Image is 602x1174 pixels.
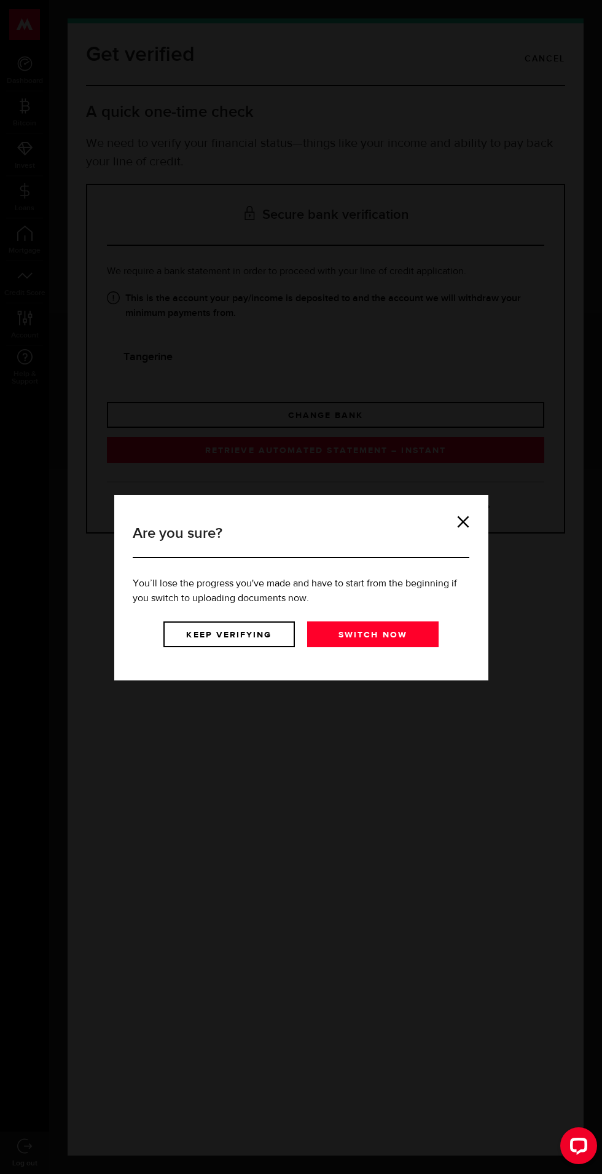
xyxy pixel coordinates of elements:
[307,621,439,647] a: Switch now
[133,522,469,558] h3: Are you sure?
[133,577,469,606] p: You’ll lose the progress you've made and have to start from the beginning if you switch to upload...
[163,621,295,647] a: Keep verifying
[550,1122,602,1174] iframe: LiveChat chat widget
